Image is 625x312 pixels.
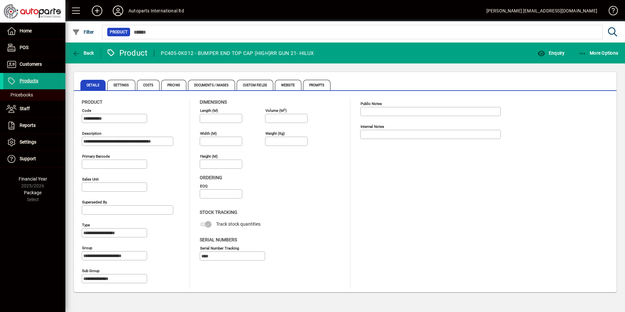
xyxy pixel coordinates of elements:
[107,80,135,90] span: Settings
[537,50,565,56] span: Enquiry
[82,131,101,136] mat-label: Description
[71,47,96,59] button: Back
[128,6,184,16] div: Autoparts International ltd
[3,56,65,73] a: Customers
[486,6,597,16] div: [PERSON_NAME] [EMAIL_ADDRESS][DOMAIN_NAME]
[82,223,90,227] mat-label: Type
[20,156,36,161] span: Support
[3,89,65,100] a: Pricebooks
[20,45,28,50] span: POS
[200,108,218,113] mat-label: Length (m)
[161,80,186,90] span: Pricing
[284,108,285,111] sup: 3
[108,5,128,17] button: Profile
[200,99,227,105] span: Dimensions
[20,61,42,67] span: Customers
[82,177,99,182] mat-label: Sales unit
[82,269,99,273] mat-label: Sub group
[188,80,235,90] span: Documents / Images
[361,101,382,106] mat-label: Public Notes
[3,151,65,167] a: Support
[87,5,108,17] button: Add
[303,80,331,90] span: Prompts
[200,131,217,136] mat-label: Width (m)
[72,50,94,56] span: Back
[80,80,106,90] span: Details
[361,124,384,129] mat-label: Internal Notes
[65,47,101,59] app-page-header-button: Back
[20,123,36,128] span: Reports
[3,40,65,56] a: POS
[19,176,47,182] span: Financial Year
[161,48,314,59] div: PC405-0K012 - BUMPER END TOP CAP (HIGH)RR GUN 21- HILUX
[82,200,107,204] mat-label: Superseded by
[275,80,301,90] span: Website
[72,29,94,35] span: Filter
[200,237,237,242] span: Serial Numbers
[82,246,92,250] mat-label: Group
[3,117,65,134] a: Reports
[237,80,273,90] span: Custom Fields
[110,29,127,35] span: Product
[7,92,33,97] span: Pricebooks
[200,175,222,180] span: Ordering
[82,154,110,159] mat-label: Primary barcode
[71,26,96,38] button: Filter
[3,23,65,39] a: Home
[216,221,261,227] span: Track stock quantities
[82,108,91,113] mat-label: Code
[82,99,102,105] span: Product
[200,154,218,159] mat-label: Height (m)
[20,78,38,83] span: Products
[200,184,208,188] mat-label: EOQ
[20,139,36,145] span: Settings
[604,1,617,23] a: Knowledge Base
[3,134,65,150] a: Settings
[536,47,566,59] button: Enquiry
[20,28,32,33] span: Home
[200,210,237,215] span: Stock Tracking
[577,47,620,59] button: More Options
[106,48,148,58] div: Product
[20,106,30,111] span: Staff
[200,246,239,250] mat-label: Serial Number tracking
[3,101,65,117] a: Staff
[24,190,42,195] span: Package
[265,108,287,113] mat-label: Volume (m )
[579,50,618,56] span: More Options
[265,131,285,136] mat-label: Weight (Kg)
[137,80,160,90] span: Costs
